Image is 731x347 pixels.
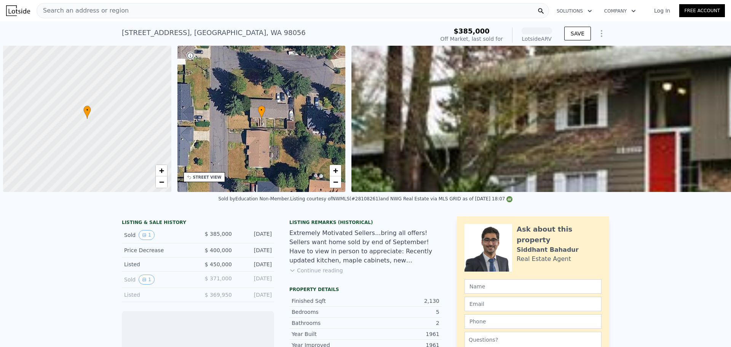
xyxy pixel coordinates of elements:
div: Listing Remarks (Historical) [289,219,442,225]
div: 2 [365,319,439,327]
input: Name [464,279,602,294]
div: [DATE] [238,230,272,240]
input: Email [464,297,602,311]
span: $ 371,000 [205,275,232,281]
span: + [333,166,338,175]
a: Zoom out [156,176,167,188]
button: Company [598,4,642,18]
div: [STREET_ADDRESS] , [GEOGRAPHIC_DATA] , WA 98056 [122,27,306,38]
div: 5 [365,308,439,316]
div: Listing courtesy of NWMLS (#28108261) and NWG Real Estate via MLS GRID as of [DATE] 18:07 [290,196,513,201]
div: [DATE] [238,246,272,254]
a: Free Account [679,4,725,17]
button: Solutions [551,4,598,18]
span: $385,000 [453,27,490,35]
a: Log In [645,7,679,14]
span: • [83,107,91,114]
a: Zoom in [156,165,167,176]
span: Search an address or region [37,6,129,15]
a: Zoom in [330,165,341,176]
div: Property details [289,286,442,293]
span: + [159,166,164,175]
button: View historical data [139,275,155,285]
span: $ 385,000 [205,231,232,237]
div: Sold by Education Non-Member . [219,196,290,201]
div: Year Built [292,330,365,338]
button: Continue reading [289,267,343,274]
div: [DATE] [238,291,272,299]
div: STREET VIEW [193,174,222,180]
div: Extremely Motivated Sellers...bring all offers! Sellers want home sold by end of September! Have ... [289,229,442,265]
span: • [258,107,265,114]
div: Finished Sqft [292,297,365,305]
div: Price Decrease [124,246,192,254]
div: LISTING & SALE HISTORY [122,219,274,227]
span: $ 400,000 [205,247,232,253]
div: Off Market, last sold for [441,35,503,43]
span: − [333,177,338,187]
div: 1961 [365,330,439,338]
img: Lotside [6,5,30,16]
button: SAVE [564,27,591,40]
div: [DATE] [238,275,272,285]
div: Siddhant Bahadur [517,245,579,254]
button: View historical data [139,230,155,240]
div: Ask about this property [517,224,602,245]
div: Bedrooms [292,308,365,316]
input: Phone [464,314,602,329]
span: − [159,177,164,187]
div: Real Estate Agent [517,254,571,264]
span: $ 369,950 [205,292,232,298]
button: Show Options [594,26,609,41]
img: NWMLS Logo [506,196,512,202]
div: Bathrooms [292,319,365,327]
div: • [83,106,91,119]
span: $ 450,000 [205,261,232,267]
div: Listed [124,291,192,299]
div: • [258,106,265,119]
div: Sold [124,275,192,285]
a: Zoom out [330,176,341,188]
div: Sold [124,230,192,240]
div: 2,130 [365,297,439,305]
div: Lotside ARV [522,35,552,43]
div: [DATE] [238,261,272,268]
div: Listed [124,261,192,268]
